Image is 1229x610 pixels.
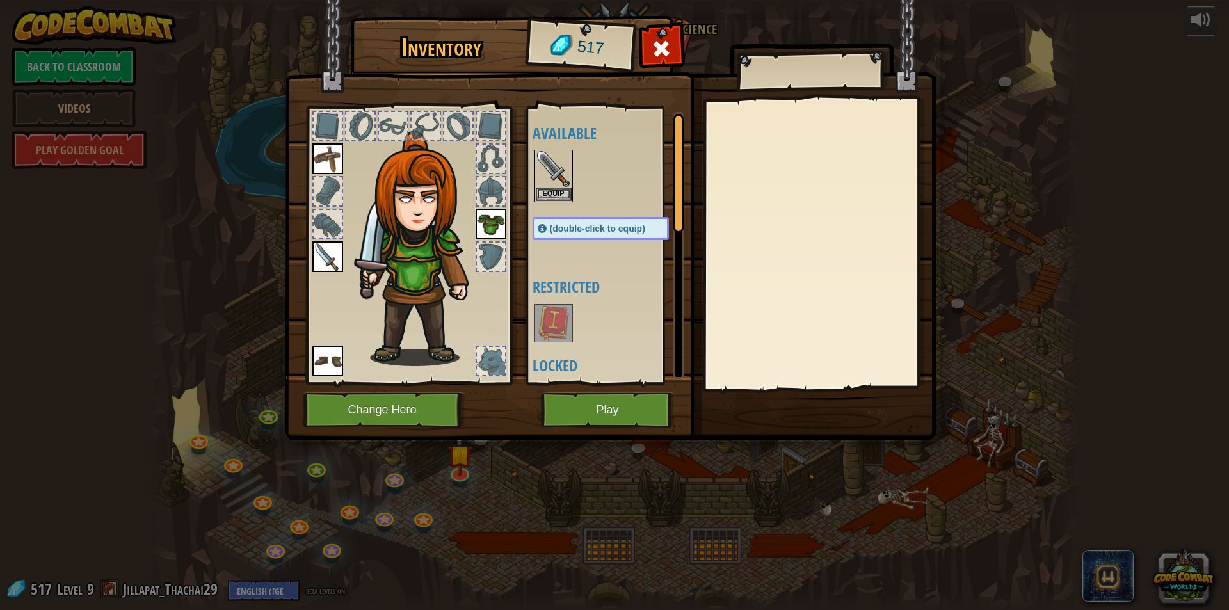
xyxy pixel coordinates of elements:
[533,125,695,141] h4: Available
[303,392,465,428] button: Change Hero
[360,34,523,61] h1: Inventory
[541,392,675,428] button: Play
[312,346,343,376] img: portrait.png
[533,278,695,295] h4: Restricted
[536,305,572,341] img: portrait.png
[550,223,645,234] span: (double-click to equip)
[354,131,492,366] img: hair_f2.png
[536,151,572,187] img: portrait.png
[576,35,605,60] span: 517
[312,241,343,272] img: portrait.png
[476,209,506,239] img: portrait.png
[536,188,572,201] button: Equip
[533,357,695,374] h4: Locked
[312,143,343,174] img: portrait.png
